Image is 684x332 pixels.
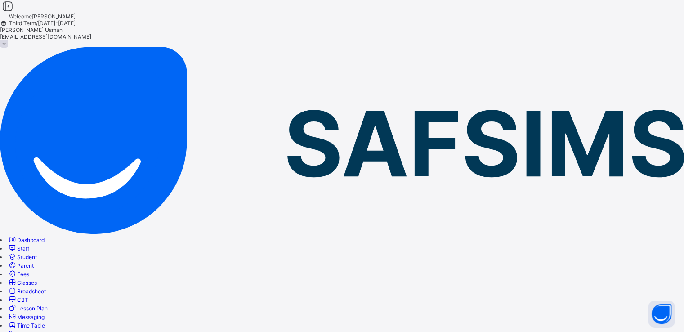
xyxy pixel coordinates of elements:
a: Fees [8,271,29,278]
span: Parent [17,262,34,269]
span: Dashboard [17,237,45,243]
a: Staff [8,245,29,252]
span: Student [17,254,37,260]
a: Student [8,254,37,260]
a: Lesson Plan [8,305,48,312]
a: CBT [8,296,28,303]
span: Messaging [17,314,45,320]
button: Open asap [648,301,675,328]
a: Messaging [8,314,45,320]
span: Broadsheet [17,288,46,295]
span: Lesson Plan [17,305,48,312]
a: Time Table [8,322,45,329]
span: CBT [17,296,28,303]
a: Dashboard [8,237,45,243]
span: Staff [17,245,29,252]
a: Classes [8,279,37,286]
span: Welcome [PERSON_NAME] [9,13,76,20]
a: Parent [8,262,34,269]
span: Fees [17,271,29,278]
span: Time Table [17,322,45,329]
a: Broadsheet [8,288,46,295]
span: Classes [17,279,37,286]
